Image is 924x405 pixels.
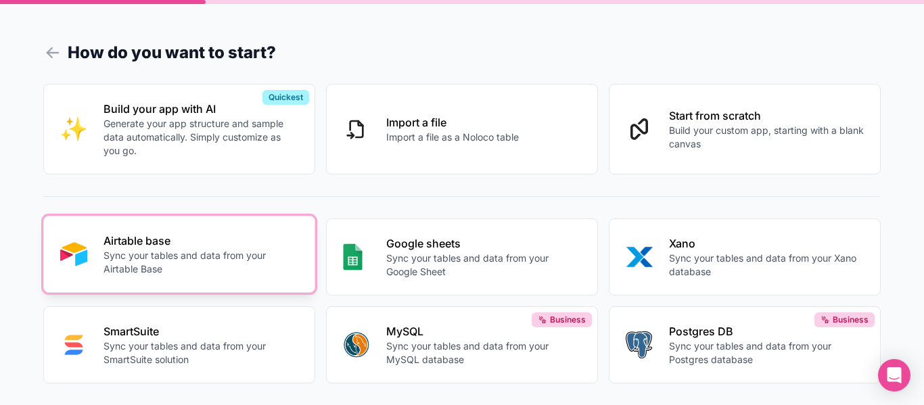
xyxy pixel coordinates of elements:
p: Import a file [386,114,519,130]
p: SmartSuite [103,323,298,339]
div: Open Intercom Messenger [878,359,910,391]
button: Start from scratchBuild your custom app, starting with a blank canvas [609,84,881,174]
p: Sync your tables and data from your MySQL database [386,339,581,366]
span: Business [550,314,586,325]
button: XANOXanoSync your tables and data from your Xano database [609,218,881,295]
img: MYSQL [343,331,370,358]
img: XANO [626,243,653,270]
button: GOOGLE_SHEETSGoogle sheetsSync your tables and data from your Google Sheet [326,218,598,295]
p: Generate your app structure and sample data automatically. Simply customize as you go. [103,117,298,158]
button: SMART_SUITESmartSuiteSync your tables and data from your SmartSuite solution [43,306,315,383]
p: Sync your tables and data from your Postgres database [669,339,864,366]
p: Import a file as a Noloco table [386,130,519,144]
img: INTERNAL_WITH_AI [60,116,87,143]
button: AIRTABLEAirtable baseSync your tables and data from your Airtable Base [43,216,315,293]
img: POSTGRES [626,331,652,358]
button: Import a fileImport a file as a Noloco table [326,84,598,174]
p: Xano [669,235,864,252]
p: MySQL [386,323,581,339]
p: Airtable base [103,233,298,249]
p: Postgres DB [669,323,864,339]
div: Quickest [262,90,309,105]
span: Business [833,314,869,325]
p: Sync your tables and data from your SmartSuite solution [103,339,298,366]
p: Build your custom app, starting with a blank canvas [669,124,864,151]
img: GOOGLE_SHEETS [343,243,363,270]
button: INTERNAL_WITH_AIBuild your app with AIGenerate your app structure and sample data automatically. ... [43,84,315,174]
p: Build your app with AI [103,101,298,117]
h1: How do you want to start? [43,41,881,65]
button: MYSQLMySQLSync your tables and data from your MySQL databaseBusiness [326,306,598,383]
p: Google sheets [386,235,581,252]
p: Sync your tables and data from your Airtable Base [103,249,298,276]
p: Sync your tables and data from your Google Sheet [386,252,581,279]
p: Start from scratch [669,108,864,124]
img: SMART_SUITE [60,331,87,358]
p: Sync your tables and data from your Xano database [669,252,864,279]
img: AIRTABLE [60,241,87,268]
button: POSTGRESPostgres DBSync your tables and data from your Postgres databaseBusiness [609,306,881,383]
